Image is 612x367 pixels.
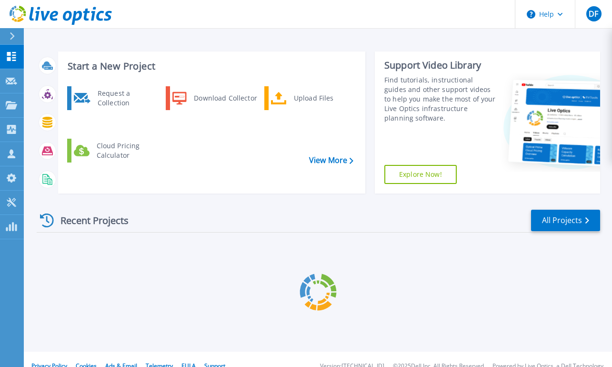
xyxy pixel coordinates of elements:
div: Upload Files [289,89,360,108]
a: All Projects [531,210,600,231]
a: Request a Collection [67,86,165,110]
h3: Start a New Project [68,61,353,71]
div: Recent Projects [37,209,141,232]
div: Download Collector [189,89,261,108]
a: View More [309,156,353,165]
div: Find tutorials, instructional guides and other support videos to help you make the most of your L... [384,75,496,123]
a: Download Collector [166,86,263,110]
a: Upload Files [264,86,362,110]
div: Support Video Library [384,59,496,71]
div: Request a Collection [93,89,162,108]
span: DF [589,10,598,18]
a: Cloud Pricing Calculator [67,139,165,163]
a: Explore Now! [384,165,457,184]
div: Cloud Pricing Calculator [92,141,162,160]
